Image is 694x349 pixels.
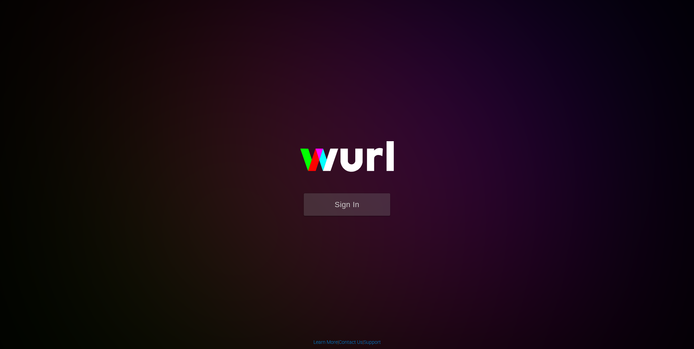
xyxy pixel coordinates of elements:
div: | | [313,339,381,346]
img: wurl-logo-on-black-223613ac3d8ba8fe6dc639794a292ebdb59501304c7dfd60c99c58986ef67473.svg [278,126,416,193]
a: Support [364,339,381,345]
a: Learn More [313,339,338,345]
a: Contact Us [339,339,363,345]
button: Sign In [304,193,390,216]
